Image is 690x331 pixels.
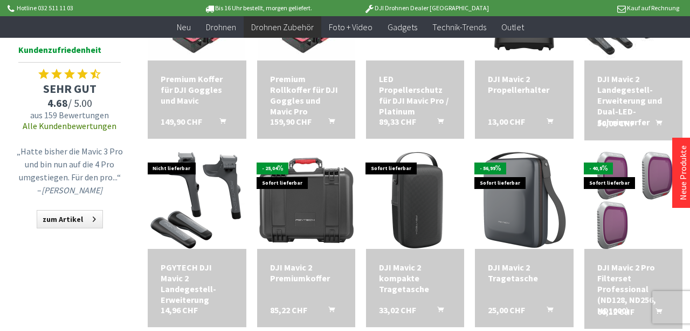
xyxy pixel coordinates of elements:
a: Drohnen [198,16,244,38]
a: Foto + Video [321,16,380,38]
img: DJI Mavic 2 Premiumkoffer [258,152,355,249]
a: DJI Mavic 2 Premiumkoffer 85,22 CHF In den Warenkorb [270,262,342,283]
span: 25,00 CHF [488,305,525,315]
span: Technik-Trends [432,22,486,32]
div: DJI Mavic 2 Landegestell-Erweiterung und Dual-LED-Scheinwerfer [597,73,670,127]
span: SEHR GUT [13,81,126,96]
p: „Hatte bisher die Mavic 3 Pro und bin nun auf die 4 Pro umgestiegen. Für den pro...“ – [16,145,123,197]
a: DJI Mavic 2 Landegestell-Erweiterung und Dual-LED-Scheinwerfer 50,09 CHF In den Warenkorb [597,73,670,127]
p: DJI Drohnen Dealer [GEOGRAPHIC_DATA] [342,2,510,15]
span: 13,00 CHF [488,116,525,127]
button: In den Warenkorb [206,116,232,130]
a: Neue Produkte [678,145,688,200]
button: In den Warenkorb [424,305,450,319]
button: In den Warenkorb [643,118,668,132]
span: 149,90 CHF [161,116,202,127]
a: Premium Koffer für DJI Goggles und Mavic 149,90 CHF In den Warenkorb [161,73,233,106]
span: 85,22 CHF [270,305,307,315]
span: 14,96 CHF [161,305,198,315]
a: LED Propellerschutz für DJI Mavic Pro / Platinum 89,33 CHF In den Warenkorb [379,73,451,117]
p: Kauf auf Rechnung [510,2,679,15]
a: PGYTECH DJI Mavic 2 Landegestell-Erweiterung 14,96 CHF [161,262,233,305]
div: LED Propellerschutz für DJI Mavic Pro / Platinum [379,73,451,117]
span: Foto + Video [329,22,372,32]
p: Hotline 032 511 11 03 [5,2,174,15]
span: Neu [177,22,191,32]
span: Drohnen [206,22,236,32]
span: / 5.00 [13,96,126,110]
a: Premium Rollkoffer für DJI Goggles und Mavic Pro 159,90 CHF In den Warenkorb [270,73,342,117]
em: [PERSON_NAME] [42,185,102,195]
span: Kundenzufriedenheit [18,43,121,63]
div: Premium Koffer für DJI Goggles und Mavic [161,73,233,106]
a: DJI Mavic 2 Propellerhalter 13,00 CHF In den Warenkorb [488,73,560,95]
a: Alle Kundenbewertungen [23,120,116,131]
a: zum Artikel [37,210,103,228]
div: PGYTECH DJI Mavic 2 Landegestell-Erweiterung [161,262,233,305]
a: Outlet [494,16,532,38]
span: 60,12 CHF [597,306,634,317]
a: Neu [169,16,198,38]
span: aus 159 Bewertungen [13,110,126,120]
a: DJI Mavic 2 kompakte Tragetasche 33,02 CHF In den Warenkorb [379,262,451,294]
p: Bis 16 Uhr bestellt, morgen geliefert. [174,2,342,15]
img: DJI Mavic 2 Tragetasche [476,152,573,249]
span: 159,90 CHF [270,116,312,127]
div: DJI Mavic 2 Pro Filterset Professional (ND128, ND256, ND1000) [597,262,670,316]
a: Technik-Trends [425,16,494,38]
span: 50,09 CHF [597,118,634,129]
button: In den Warenkorb [643,306,668,320]
button: In den Warenkorb [534,116,560,130]
img: DJI Mavic 2 kompakte Tragetasche [367,152,464,249]
span: 4.68 [47,96,68,110]
a: DJI Mavic 2 Tragetasche 25,00 CHF In den Warenkorb [488,262,560,283]
img: DJI Mavic 2 Pro Filterset Professional (ND128, ND256, ND1000) [585,152,682,249]
img: PGYTECH DJI Mavic 2 Landegestell-Erweiterung [148,152,245,249]
span: Drohnen Zubehör [251,22,314,32]
button: In den Warenkorb [315,116,341,130]
span: 89,33 CHF [379,116,416,127]
button: In den Warenkorb [315,305,341,319]
a: Drohnen Zubehör [244,16,321,38]
button: In den Warenkorb [424,116,450,130]
div: DJI Mavic 2 Tragetasche [488,262,560,283]
div: DJI Mavic 2 Propellerhalter [488,73,560,95]
span: 33,02 CHF [379,305,416,315]
span: Gadgets [388,22,417,32]
div: Premium Rollkoffer für DJI Goggles und Mavic Pro [270,73,342,117]
span: Outlet [501,22,524,32]
div: DJI Mavic 2 kompakte Tragetasche [379,262,451,294]
div: DJI Mavic 2 Premiumkoffer [270,262,342,283]
button: In den Warenkorb [534,305,560,319]
a: Gadgets [380,16,425,38]
a: DJI Mavic 2 Pro Filterset Professional (ND128, ND256, ND1000) 60,12 CHF In den Warenkorb [597,262,670,316]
